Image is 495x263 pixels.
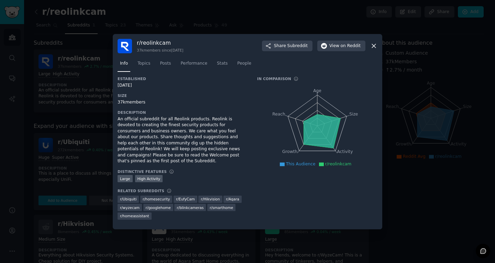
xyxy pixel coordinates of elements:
div: Large [118,175,133,182]
span: Posts [160,61,171,67]
tspan: Age [313,88,321,93]
a: Topics [135,58,153,72]
span: r/ Aqara [226,197,239,201]
a: People [235,58,254,72]
span: View [329,43,361,49]
span: on Reddit [341,43,361,49]
h3: Related Subreddits [118,188,164,193]
span: Stats [217,61,228,67]
span: r/ blinkcameras [177,205,203,210]
span: r/ homeassistant [120,213,149,218]
span: Info [120,61,128,67]
span: r/ googlehome [146,205,171,210]
h3: Size [118,93,247,98]
span: Subreddit [287,43,308,49]
img: reolinkcam [118,39,132,53]
a: Performance [178,58,210,72]
button: Viewon Reddit [317,41,365,52]
div: An official subreddit for all Reolink products. Reolink is devoted to creating the finest securit... [118,116,247,164]
tspan: Growth [282,149,297,154]
span: r/ smarthome [210,205,233,210]
span: r/ wyzecam [120,205,140,210]
tspan: Reach [272,111,285,116]
h3: Established [118,76,247,81]
span: r/ homesecurity [143,197,170,201]
span: This Audience [286,162,316,166]
a: Stats [214,58,230,72]
div: [DATE] [118,83,247,89]
span: Topics [137,61,150,67]
span: Share [274,43,308,49]
a: Info [118,58,130,72]
tspan: Activity [337,149,353,154]
span: Performance [180,61,207,67]
div: High Activity [135,175,163,182]
div: 37k members since [DATE] [137,48,183,53]
a: Posts [157,58,173,72]
span: r/ EufyCam [176,197,195,201]
span: r/ Hikvision [201,197,220,201]
h3: Description [118,110,247,115]
h3: r/ reolinkcam [137,39,183,46]
span: People [237,61,251,67]
tspan: Size [349,111,358,116]
div: 37k members [118,99,247,106]
h3: Distinctive Features [118,169,167,174]
h3: In Comparison [257,76,291,81]
span: r/reolinkcam [325,162,352,166]
span: r/ Ubiquiti [120,197,136,201]
button: ShareSubreddit [262,41,312,52]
